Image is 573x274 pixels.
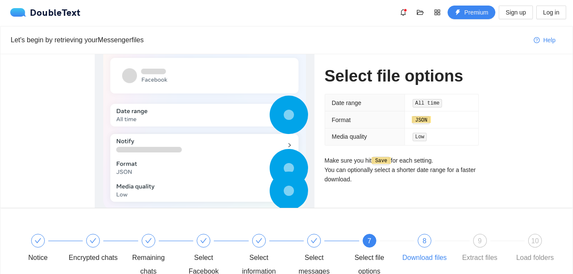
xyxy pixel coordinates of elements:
[402,251,447,265] div: Download files
[256,237,262,244] span: check
[430,6,444,19] button: appstore
[414,9,427,16] span: folder-open
[531,237,539,245] span: 10
[311,237,317,244] span: check
[413,133,427,141] code: Low
[455,9,461,16] span: thunderbolt
[325,156,479,184] p: Make sure you hit for each setting. You can optionally select a shorter date range for a faster d...
[413,6,427,19] button: folder-open
[11,35,527,45] div: Let's begin by retrieving your Messenger files
[527,33,562,47] button: question-circleHelp
[543,35,556,45] span: Help
[90,237,96,244] span: check
[506,8,526,17] span: Sign up
[464,8,488,17] span: Premium
[10,8,81,17] div: DoubleText
[478,237,482,245] span: 9
[516,251,554,265] div: Load folders
[69,251,118,265] div: Encrypted chats
[448,6,495,19] button: thunderboltPremium
[396,6,410,19] button: bell
[543,8,559,17] span: Log in
[510,234,560,265] div: 10Load folders
[332,99,361,106] span: Date range
[536,6,566,19] button: Log in
[372,157,390,165] code: Save
[325,66,479,86] h1: Select file options
[28,251,47,265] div: Notice
[455,234,510,265] div: 9Extract files
[145,237,152,244] span: check
[332,133,367,140] span: Media quality
[200,237,207,244] span: check
[367,237,371,245] span: 7
[462,251,497,265] div: Extract files
[413,116,430,125] code: JSON
[534,37,540,44] span: question-circle
[10,8,30,17] img: logo
[68,234,123,265] div: Encrypted chats
[332,117,351,123] span: Format
[423,237,427,245] span: 8
[13,234,68,265] div: Notice
[397,9,410,16] span: bell
[413,99,442,108] code: All time
[431,9,444,16] span: appstore
[35,237,41,244] span: check
[10,8,81,17] a: logoDoubleText
[400,234,455,265] div: 8Download files
[499,6,532,19] button: Sign up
